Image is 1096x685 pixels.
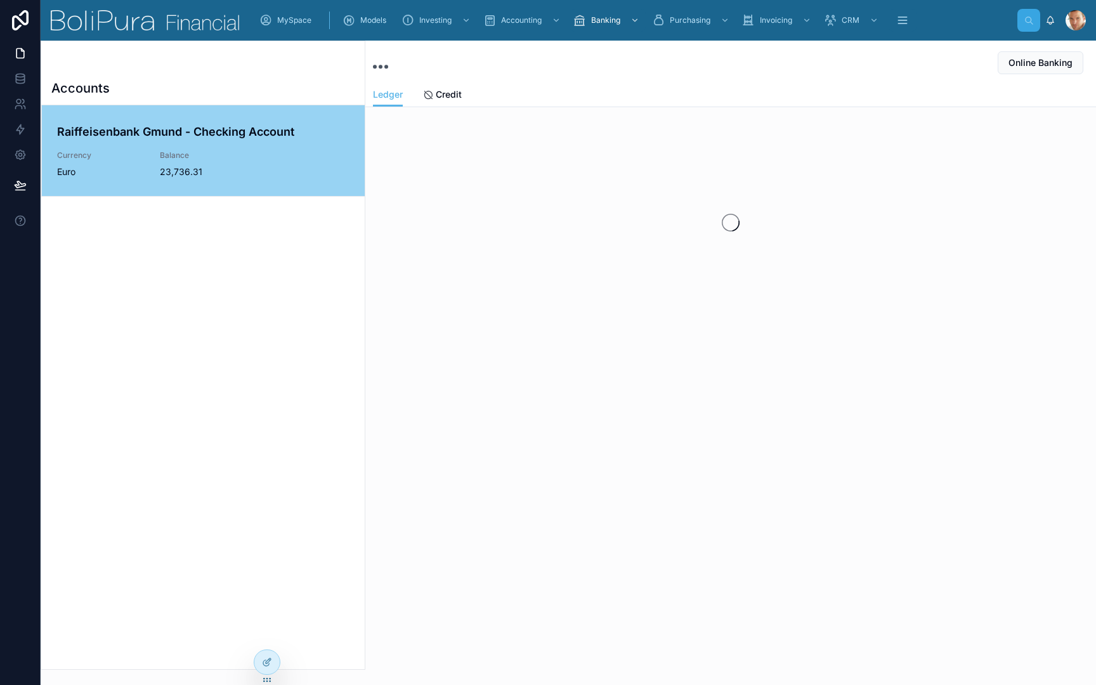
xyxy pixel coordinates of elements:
[842,15,859,25] span: CRM
[277,15,311,25] span: MySpace
[480,9,567,32] a: Accounting
[398,9,477,32] a: Investing
[360,15,386,25] span: Models
[591,15,620,25] span: Banking
[738,9,818,32] a: Invoicing
[42,105,365,196] a: Raiffeisenbank Gmund - Checking AccountCurrencyEuroBalance23,736.31
[256,9,320,32] a: MySpace
[160,166,221,178] span: 23,736.31
[760,15,792,25] span: Invoicing
[51,79,110,97] h1: Accounts
[998,51,1083,74] button: Online Banking
[419,15,452,25] span: Investing
[57,123,349,140] h4: Raiffeisenbank Gmund - Checking Account
[51,10,239,30] img: App logo
[501,15,542,25] span: Accounting
[1008,56,1073,69] span: Online Banking
[160,150,221,160] span: Balance
[373,83,403,107] a: Ledger
[670,15,710,25] span: Purchasing
[436,88,462,101] span: Credit
[249,6,1017,34] div: scrollable content
[57,166,145,178] span: Euro
[57,150,145,160] span: Currency
[820,9,885,32] a: CRM
[648,9,736,32] a: Purchasing
[339,9,395,32] a: Models
[423,83,462,108] a: Credit
[570,9,646,32] a: Banking
[373,88,403,101] span: Ledger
